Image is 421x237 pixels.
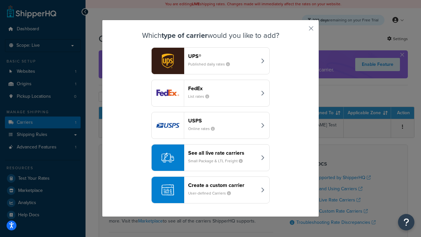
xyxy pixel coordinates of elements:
button: See all live rate carriersSmall Package & LTL Freight [151,144,270,171]
header: UPS® [188,53,257,59]
header: See all live rate carriers [188,150,257,156]
img: icon-carrier-liverate-becf4550.svg [161,151,174,164]
button: ups logoUPS®Published daily rates [151,47,270,74]
img: usps logo [152,112,184,139]
header: Create a custom carrier [188,182,257,188]
button: usps logoUSPSOnline rates [151,112,270,139]
button: Create a custom carrierUser-defined Carriers [151,176,270,203]
small: Published daily rates [188,61,235,67]
header: FedEx [188,85,257,92]
small: User-defined Carriers [188,190,236,196]
img: ups logo [152,48,184,74]
img: icon-carrier-custom-c93b8a24.svg [161,184,174,196]
small: Small Package & LTL Freight [188,158,248,164]
small: Online rates [188,126,220,132]
h3: Which would you like to add? [119,32,302,39]
button: fedEx logoFedExList rates [151,80,270,107]
img: fedEx logo [152,80,184,106]
strong: type of carrier [161,30,208,41]
small: List rates [188,93,214,99]
header: USPS [188,118,257,124]
button: Open Resource Center [398,214,414,230]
